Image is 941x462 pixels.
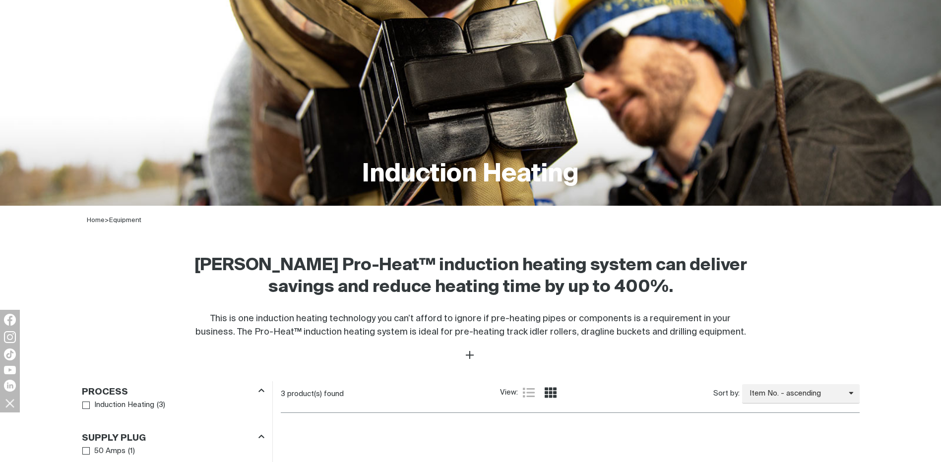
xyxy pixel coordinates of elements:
img: YouTube [4,366,16,374]
span: Induction Heating [94,400,154,411]
span: View: [500,387,518,399]
a: 50 Amps [82,445,126,458]
span: ( 3 ) [157,400,165,411]
img: TikTok [4,348,16,360]
h3: Process [82,387,128,398]
ul: Process [82,399,264,412]
span: product(s) found [287,390,344,398]
img: LinkedIn [4,380,16,392]
span: 50 Amps [94,446,125,457]
section: Product list controls [281,381,860,406]
div: Supply Plug [82,431,264,444]
span: Sort by: [713,388,740,400]
div: 3 [281,389,501,399]
h3: Supply Plug [82,433,146,444]
a: Equipment [109,217,141,224]
img: Instagram [4,331,16,343]
div: Process [82,385,264,398]
a: List view [523,387,535,399]
img: Facebook [4,314,16,326]
h2: [PERSON_NAME] Pro-Heat™ induction heating system can deliver savings and reduce heating time by u... [191,255,751,298]
h1: Induction Heating [362,159,579,191]
a: Induction Heating [82,399,155,412]
span: Item No. - ascending [742,388,849,400]
span: This is one induction heating technology you can’t afford to ignore if pre-heating pipes or compo... [195,314,746,337]
span: > [105,217,109,224]
a: Home [87,217,105,224]
span: ( 1 ) [128,446,135,457]
img: hide socials [1,395,18,411]
ul: Supply Plug [82,445,264,458]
